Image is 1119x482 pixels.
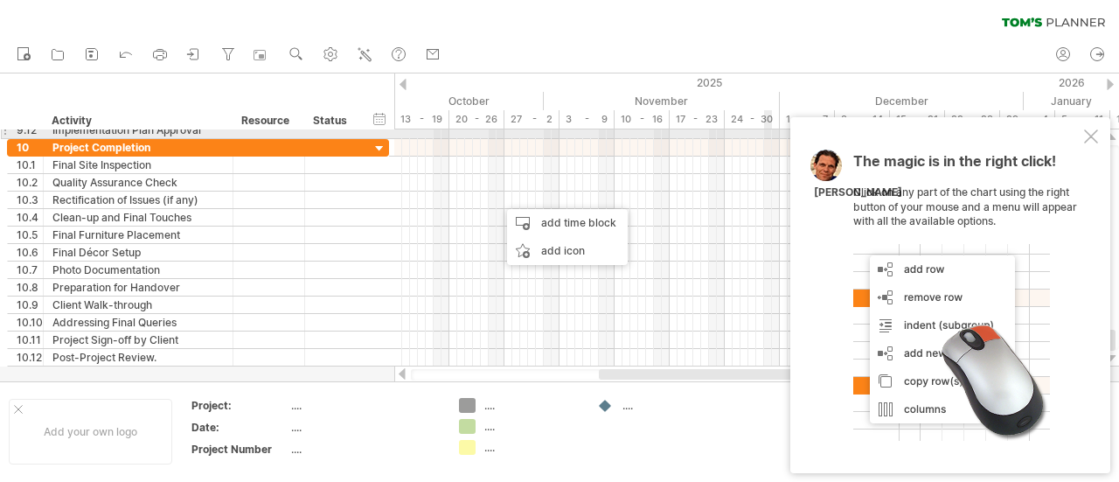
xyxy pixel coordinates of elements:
[622,398,718,413] div: ....
[52,157,224,173] div: Final Site Inspection
[1000,110,1055,129] div: 29 - 4
[853,152,1056,178] span: The magic is in the right click!
[313,112,351,129] div: Status
[853,154,1081,441] div: Click on any part of the chart using the right button of your mouse and a menu will appear with a...
[17,192,43,208] div: 10.3
[52,297,224,313] div: Client Walk-through
[17,349,43,366] div: 10.12
[17,227,43,243] div: 10.5
[17,279,43,296] div: 10.8
[52,122,224,138] div: Implementation Plan Approval
[52,332,224,348] div: Project Sign-off by Client
[615,110,670,129] div: 10 - 16
[52,174,224,191] div: Quality Assurance Check
[17,244,43,261] div: 10.6
[52,209,224,226] div: Clean-up and Final Touches
[291,398,438,413] div: ....
[544,92,780,110] div: November 2025
[670,110,725,129] div: 17 - 23
[9,399,172,465] div: Add your own logo
[835,110,890,129] div: 8 - 14
[780,92,1024,110] div: December 2025
[52,192,224,208] div: Rectification of Issues (if any)
[559,110,615,129] div: 3 - 9
[17,122,43,138] div: 9.12
[17,209,43,226] div: 10.4
[52,139,224,156] div: Project Completion
[52,112,223,129] div: Activity
[17,139,43,156] div: 10
[1055,110,1110,129] div: 5 - 11
[191,420,288,435] div: Date:
[52,314,224,331] div: Addressing Final Queries
[300,92,544,110] div: October 2025
[17,262,43,278] div: 10.7
[890,110,945,129] div: 15 - 21
[780,110,835,129] div: 1 - 7
[52,349,224,366] div: Post-Project Review.
[17,297,43,313] div: 10.9
[17,157,43,173] div: 10.1
[394,110,449,129] div: 13 - 19
[945,110,1000,129] div: 22 - 28
[241,112,295,129] div: Resource
[191,442,288,457] div: Project Number
[449,110,504,129] div: 20 - 26
[17,332,43,348] div: 10.11
[507,209,628,237] div: add time block
[52,262,224,278] div: Photo Documentation
[504,110,559,129] div: 27 - 2
[17,314,43,331] div: 10.10
[52,244,224,261] div: Final Décor Setup
[52,279,224,296] div: Preparation for Handover
[484,398,580,413] div: ....
[291,420,438,435] div: ....
[484,419,580,434] div: ....
[17,174,43,191] div: 10.2
[291,442,438,457] div: ....
[191,398,288,413] div: Project:
[814,185,902,200] div: [PERSON_NAME]
[725,110,780,129] div: 24 - 30
[52,227,224,243] div: Final Furniture Placement
[484,440,580,455] div: ....
[507,237,628,265] div: add icon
